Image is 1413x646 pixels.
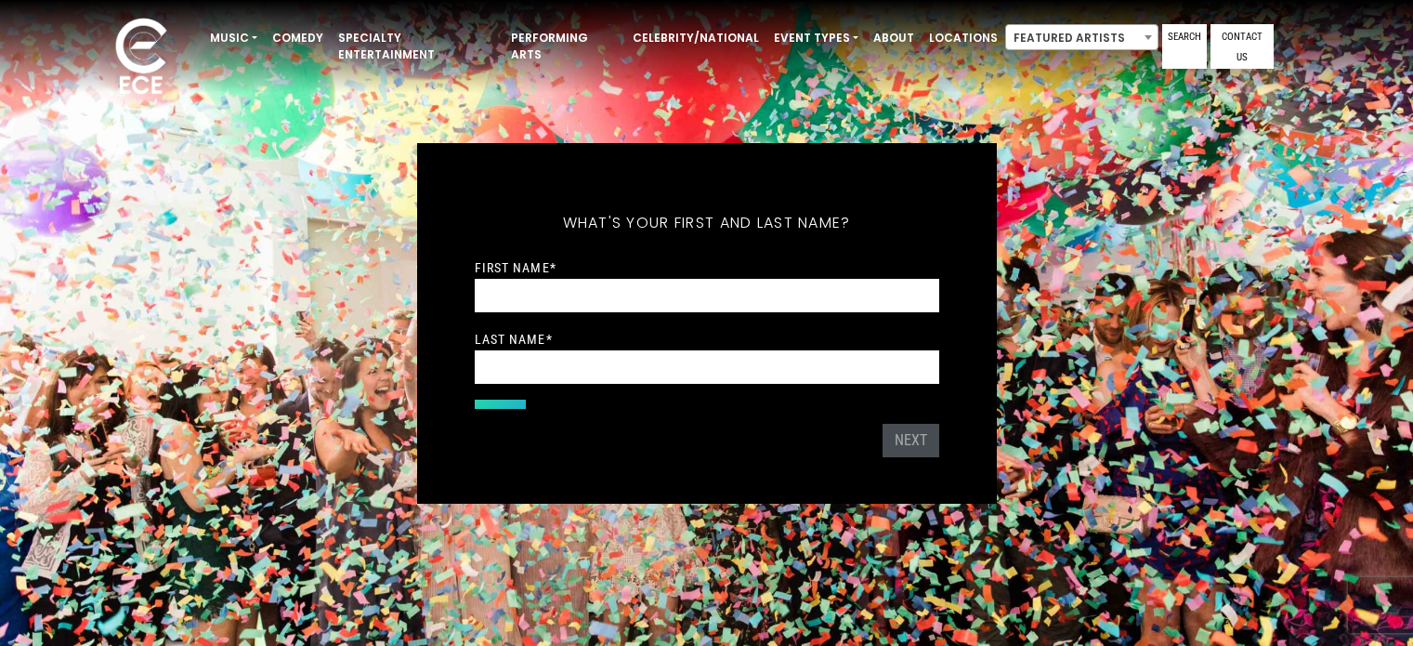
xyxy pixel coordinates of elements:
a: Locations [922,22,1005,54]
a: Event Types [766,22,866,54]
span: Featured Artists [1005,24,1158,50]
a: Comedy [265,22,331,54]
a: Celebrity/National [625,22,766,54]
a: Music [203,22,265,54]
a: Search [1162,24,1207,69]
label: Last Name [475,331,553,348]
a: Performing Arts [504,22,625,71]
label: First Name [475,259,556,276]
h5: What's your first and last name? [475,190,939,257]
a: Contact Us [1210,24,1274,69]
span: Featured Artists [1006,25,1158,51]
img: ece_new_logo_whitev2-1.png [95,13,188,103]
a: Specialty Entertainment [331,22,504,71]
a: About [866,22,922,54]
